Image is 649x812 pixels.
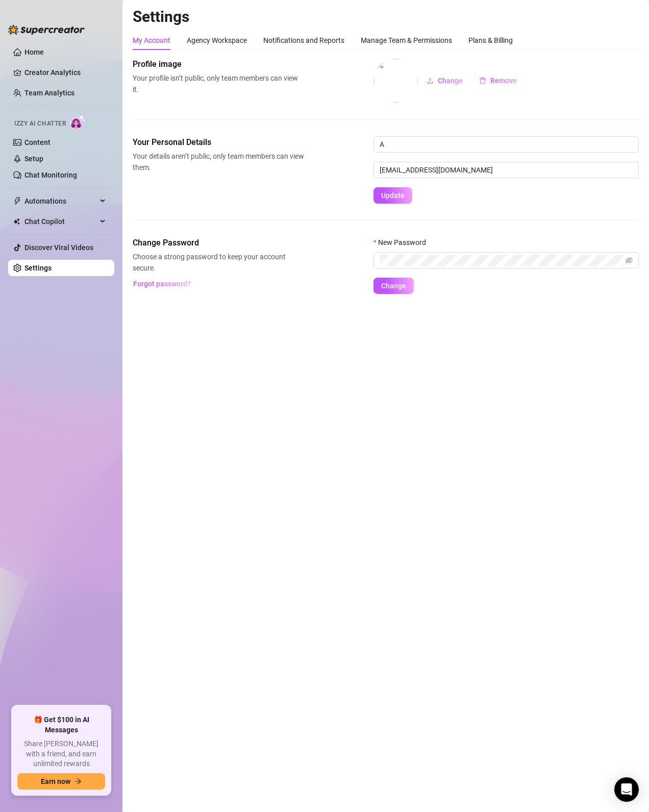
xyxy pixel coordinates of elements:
span: Automations [24,193,97,209]
span: arrow-right [74,778,82,785]
span: upload [427,77,434,84]
button: Update [373,187,412,204]
a: Chat Monitoring [24,171,77,179]
a: Content [24,138,51,146]
a: Home [24,48,44,56]
span: delete [479,77,486,84]
span: thunderbolt [13,197,21,205]
input: Enter name [373,136,639,153]
span: Chat Copilot [24,213,97,230]
span: eye-invisible [626,257,633,264]
span: Change [381,282,406,290]
button: Forgot password? [133,276,191,292]
span: Earn now [41,777,70,785]
button: Change [373,278,414,294]
div: Plans & Billing [468,35,513,46]
span: Izzy AI Chatter [14,119,66,129]
button: Change [418,72,471,89]
a: Settings [24,264,52,272]
div: My Account [133,35,170,46]
img: profilePics%2FziTcveXAf0V3F9yvoqddEdByV0p2.jpeg [374,59,418,103]
a: Creator Analytics [24,64,106,81]
span: Choose a strong password to keep your account secure. [133,251,304,274]
h2: Settings [133,7,639,27]
button: Earn nowarrow-right [17,773,105,790]
input: New Password [380,255,623,266]
div: Open Intercom Messenger [614,777,639,802]
label: New Password [373,237,433,248]
a: Setup [24,155,43,163]
a: Discover Viral Videos [24,243,93,252]
span: Your profile isn’t public, only team members can view it. [133,72,304,95]
img: Chat Copilot [13,218,20,225]
span: 🎁 Get $100 in AI Messages [17,715,105,735]
span: Update [381,191,405,200]
span: Change [438,77,463,85]
img: AI Chatter [70,115,86,130]
span: Share [PERSON_NAME] with a friend, and earn unlimited rewards [17,739,105,769]
a: Team Analytics [24,89,74,97]
span: Change Password [133,237,304,249]
span: Your details aren’t public, only team members can view them. [133,151,304,173]
img: logo-BBDzfeDw.svg [8,24,85,35]
span: Forgot password? [133,280,191,288]
div: Agency Workspace [187,35,247,46]
span: Remove [490,77,517,85]
div: Manage Team & Permissions [361,35,452,46]
span: Profile image [133,58,304,70]
input: Enter new email [373,162,639,178]
button: Remove [471,72,525,89]
div: Notifications and Reports [263,35,344,46]
span: Your Personal Details [133,136,304,149]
